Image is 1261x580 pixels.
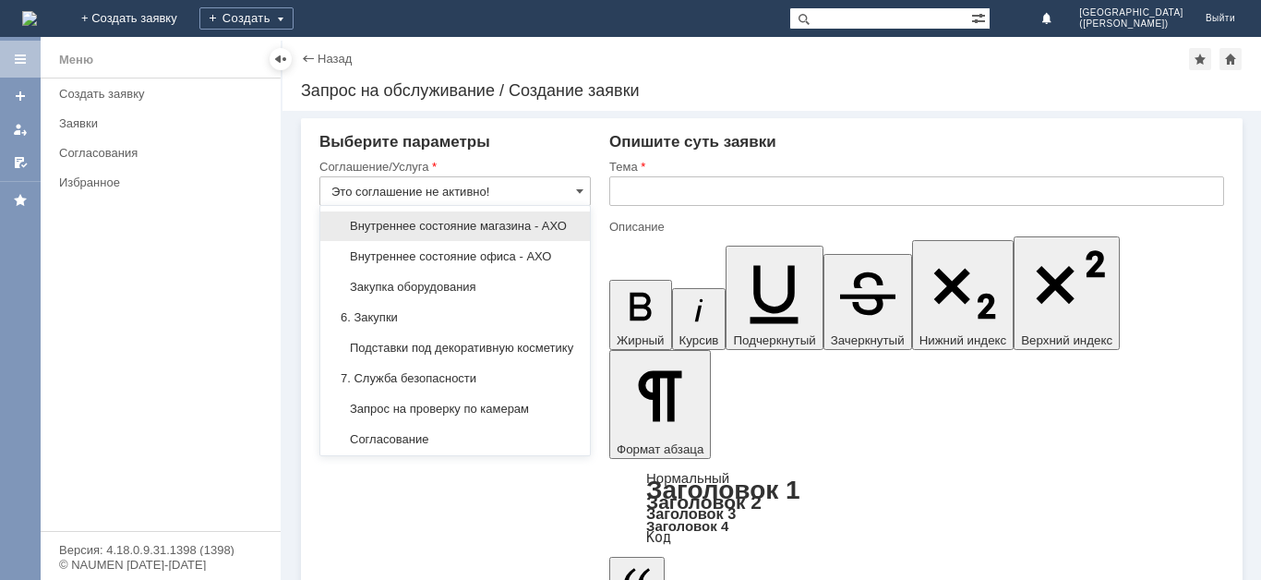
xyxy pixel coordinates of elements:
span: Закупка оборудования [331,280,579,295]
span: Согласование [331,432,579,447]
div: Создать [199,7,294,30]
span: Запрос на проверку по камерам [331,402,579,417]
a: Заголовок 2 [646,491,762,513]
span: Зачеркнутый [831,333,905,347]
button: Верхний индекс [1014,236,1120,350]
div: Скрыть меню [270,48,292,70]
span: Нижний индекс [919,333,1007,347]
img: logo [22,11,37,26]
div: Согласования [59,146,270,160]
span: Жирный [617,333,665,347]
span: Формат абзаца [617,442,703,456]
a: Перейти на домашнюю страницу [22,11,37,26]
span: Внутреннее состояние офиса - АХО [331,249,579,264]
div: Версия: 4.18.0.9.31.1398 (1398) [59,544,262,556]
span: Подчеркнутый [733,333,815,347]
a: Нормальный [646,470,729,486]
div: Избранное [59,175,249,189]
div: Создать заявку [59,87,270,101]
span: Курсив [679,333,719,347]
a: Заголовок 1 [646,476,800,504]
a: Мои согласования [6,148,35,177]
div: Меню [59,49,93,71]
a: Согласования [52,139,277,167]
a: Заявки [52,109,277,138]
span: 6. Закупки [331,310,579,325]
div: Запрос на обслуживание / Создание заявки [301,81,1243,100]
button: Жирный [609,280,672,350]
div: Тема [609,161,1220,173]
div: © NAUMEN [DATE]-[DATE] [59,559,262,571]
button: Зачеркнутый [823,254,912,350]
span: [GEOGRAPHIC_DATA] [1079,7,1183,18]
a: Создать заявку [52,79,277,108]
a: Создать заявку [6,81,35,111]
span: Верхний индекс [1021,333,1112,347]
div: Сделать домашней страницей [1219,48,1242,70]
a: Код [646,529,671,546]
div: Формат абзаца [609,472,1224,544]
a: Назад [318,52,352,66]
span: Выберите параметры [319,133,490,151]
span: Подставки под декоративную косметику [331,341,579,356]
span: Внутреннее состояние магазина - АХО [331,219,579,234]
a: Мои заявки [6,115,35,144]
button: Курсив [672,288,727,350]
div: Добавить в избранное [1189,48,1211,70]
button: Подчеркнутый [726,246,823,350]
button: Формат абзаца [609,350,711,459]
a: Заголовок 4 [646,518,728,534]
button: Нижний индекс [912,240,1015,350]
span: Опишите суть заявки [609,133,776,151]
div: Заявки [59,116,270,130]
span: Расширенный поиск [971,8,990,26]
span: 7. Служба безопасности [331,371,579,386]
div: Описание [609,221,1220,233]
span: ([PERSON_NAME]) [1079,18,1183,30]
a: Заголовок 3 [646,505,736,522]
div: Соглашение/Услуга [319,161,587,173]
